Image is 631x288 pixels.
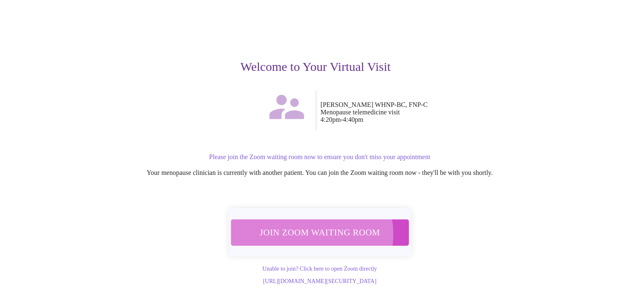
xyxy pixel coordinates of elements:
h3: Welcome to Your Virtual Visit [60,60,571,74]
a: [URL][DOMAIN_NAME][SECURITY_DATA] [263,278,376,284]
p: [PERSON_NAME] WHNP-BC, FNP-C Menopause telemedicine visit 4:20pm - 4:40pm [321,101,571,123]
a: Unable to join? Click here to open Zoom directly [262,266,377,272]
span: Join Zoom Waiting Room [241,225,397,240]
p: Please join the Zoom waiting room now to ensure you don't miss your appointment [68,153,571,161]
p: Your menopause clinician is currently with another patient. You can join the Zoom waiting room no... [68,169,571,177]
button: Join Zoom Waiting Room [231,219,409,245]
